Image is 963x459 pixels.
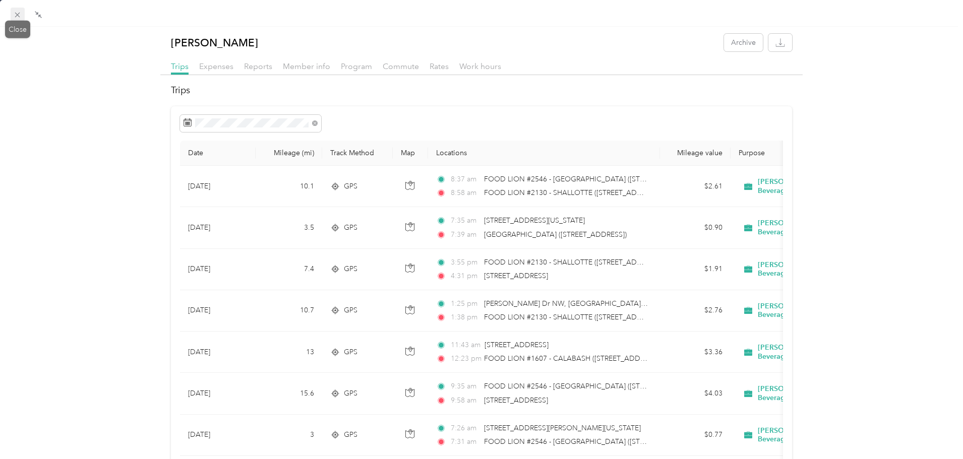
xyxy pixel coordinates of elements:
[484,313,718,321] span: FOOD LION #2130 - SHALLOTTE ([STREET_ADDRESS][PERSON_NAME])
[344,347,357,358] span: GPS
[758,302,850,319] span: [PERSON_NAME] Beverages
[256,166,322,207] td: 10.1
[341,61,372,71] span: Program
[344,388,357,399] span: GPS
[5,21,30,38] div: Close
[484,424,641,432] span: [STREET_ADDRESS][PERSON_NAME][US_STATE]
[660,415,731,456] td: $0.77
[907,403,963,459] iframe: Everlance-gr Chat Button Frame
[344,181,357,192] span: GPS
[393,141,428,166] th: Map
[660,249,731,290] td: $1.91
[758,260,850,278] span: [PERSON_NAME] Beverages
[484,437,696,446] span: FOOD LION #2546 - [GEOGRAPHIC_DATA] ([STREET_ADDRESS])
[758,177,850,195] span: [PERSON_NAME] Beverages
[256,373,322,414] td: 15.6
[724,34,763,51] button: Archive
[484,354,660,363] span: FOOD LION #1607 - CALABASH ([STREET_ADDRESS])
[660,141,731,166] th: Mileage value
[180,207,256,248] td: [DATE]
[451,423,479,434] span: 7:26 am
[660,373,731,414] td: $4.03
[451,353,479,364] span: 12:23 pm
[484,216,585,225] span: [STREET_ADDRESS][US_STATE]
[344,429,357,440] span: GPS
[758,219,850,236] span: [PERSON_NAME] Beverages
[171,61,189,71] span: Trips
[180,141,256,166] th: Date
[344,305,357,316] span: GPS
[451,174,479,185] span: 8:37 am
[451,436,479,447] span: 7:31 am
[485,341,549,349] span: [STREET_ADDRESS]
[244,61,272,71] span: Reports
[283,61,330,71] span: Member info
[451,271,479,282] span: 4:31 pm
[322,141,393,166] th: Track Method
[256,141,322,166] th: Mileage (mi)
[484,272,548,280] span: [STREET_ADDRESS]
[660,332,731,373] td: $3.36
[180,249,256,290] td: [DATE]
[180,373,256,414] td: [DATE]
[256,249,322,290] td: 7.4
[484,188,718,197] span: FOOD LION #2130 - SHALLOTTE ([STREET_ADDRESS][PERSON_NAME])
[451,395,479,406] span: 9:58 am
[451,187,479,199] span: 8:58 am
[199,61,233,71] span: Expenses
[256,207,322,248] td: 3.5
[180,166,256,207] td: [DATE]
[451,381,479,392] span: 9:35 am
[758,343,850,361] span: [PERSON_NAME] Beverages
[383,61,419,71] span: Commute
[256,290,322,332] td: 10.7
[428,141,660,166] th: Locations
[344,222,357,233] span: GPS
[430,61,449,71] span: Rates
[484,175,696,183] span: FOOD LION #2546 - [GEOGRAPHIC_DATA] ([STREET_ADDRESS])
[171,84,792,97] h2: Trips
[180,332,256,373] td: [DATE]
[451,229,479,240] span: 7:39 am
[451,312,479,323] span: 1:38 pm
[484,382,696,390] span: FOOD LION #2546 - [GEOGRAPHIC_DATA] ([STREET_ADDRESS])
[758,384,850,402] span: [PERSON_NAME] Beverages
[484,258,718,267] span: FOOD LION #2130 - SHALLOTTE ([STREET_ADDRESS][PERSON_NAME])
[451,215,479,226] span: 7:35 am
[484,396,548,405] span: [STREET_ADDRESS]
[660,207,731,248] td: $0.90
[256,415,322,456] td: 3
[451,298,479,309] span: 1:25 pm
[256,332,322,373] td: 13
[484,299,717,308] span: [PERSON_NAME] Dr NW, [GEOGRAPHIC_DATA], [GEOGRAPHIC_DATA]
[660,290,731,332] td: $2.76
[731,141,872,166] th: Purpose
[451,257,479,268] span: 3:55 pm
[180,290,256,332] td: [DATE]
[660,166,731,207] td: $2.61
[180,415,256,456] td: [DATE]
[171,34,258,51] p: [PERSON_NAME]
[459,61,501,71] span: Work hours
[344,264,357,275] span: GPS
[484,230,627,239] span: [GEOGRAPHIC_DATA] ([STREET_ADDRESS])
[758,426,850,444] span: [PERSON_NAME] Beverages
[451,340,480,351] span: 11:43 am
